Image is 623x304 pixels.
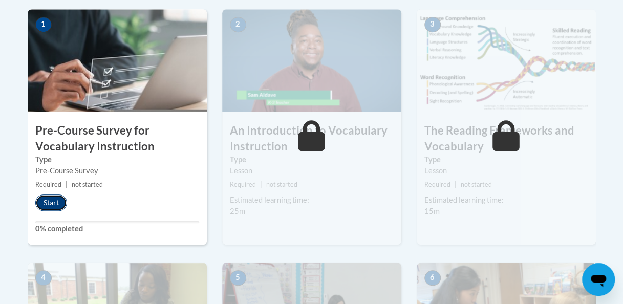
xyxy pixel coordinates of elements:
[222,9,401,112] img: Course Image
[230,207,245,215] span: 25m
[230,181,256,188] span: Required
[35,17,52,32] span: 1
[417,9,596,112] img: Course Image
[28,123,207,155] h3: Pre-Course Survey for Vocabulary Instruction
[35,154,199,165] label: Type
[230,17,246,32] span: 2
[424,17,441,32] span: 3
[461,181,492,188] span: not started
[266,181,297,188] span: not started
[260,181,262,188] span: |
[35,270,52,286] span: 4
[72,181,103,188] span: not started
[417,123,596,155] h3: The Reading Frameworks and Vocabulary
[424,270,441,286] span: 6
[455,181,457,188] span: |
[35,194,67,211] button: Start
[582,263,615,296] iframe: Button to launch messaging window
[28,9,207,112] img: Course Image
[230,270,246,286] span: 5
[424,165,588,177] div: Lesson
[424,194,588,206] div: Estimated learning time:
[66,181,68,188] span: |
[424,181,450,188] span: Required
[222,123,401,155] h3: An Introduction to Vocabulary Instruction
[35,165,199,177] div: Pre-Course Survey
[35,181,61,188] span: Required
[424,154,588,165] label: Type
[35,223,199,234] label: 0% completed
[230,154,394,165] label: Type
[230,165,394,177] div: Lesson
[230,194,394,206] div: Estimated learning time:
[424,207,440,215] span: 15m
